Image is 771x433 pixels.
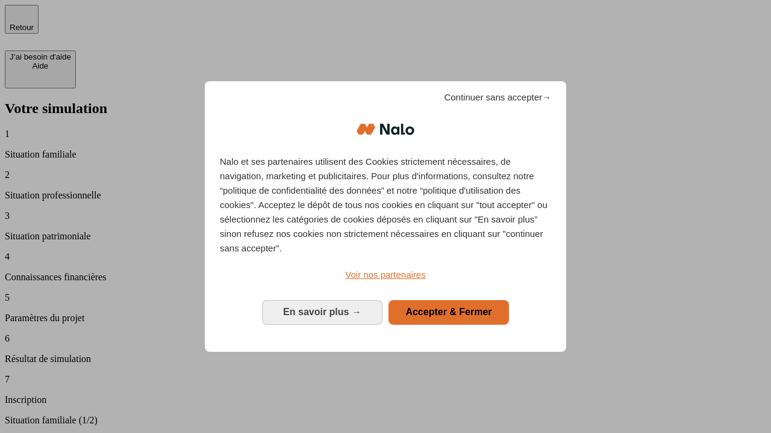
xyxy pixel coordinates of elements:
button: Accepter & Fermer: Accepter notre traitement des données et fermer [389,300,509,324]
div: Bienvenue chez Nalo Gestion du consentement [205,81,566,351]
span: Voir nos partenaires [345,269,425,280]
span: En savoir plus → [283,307,361,317]
span: Accepter & Fermer [405,307,492,317]
img: Logo [357,111,414,147]
a: Voir nos partenaires [220,268,551,282]
span: Continuer sans accepter→ [444,90,551,105]
button: En savoir plus: Configurer vos consentements [262,300,382,324]
p: Nalo et ses partenaires utilisent des Cookies strictement nécessaires, de navigation, marketing e... [220,155,551,256]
